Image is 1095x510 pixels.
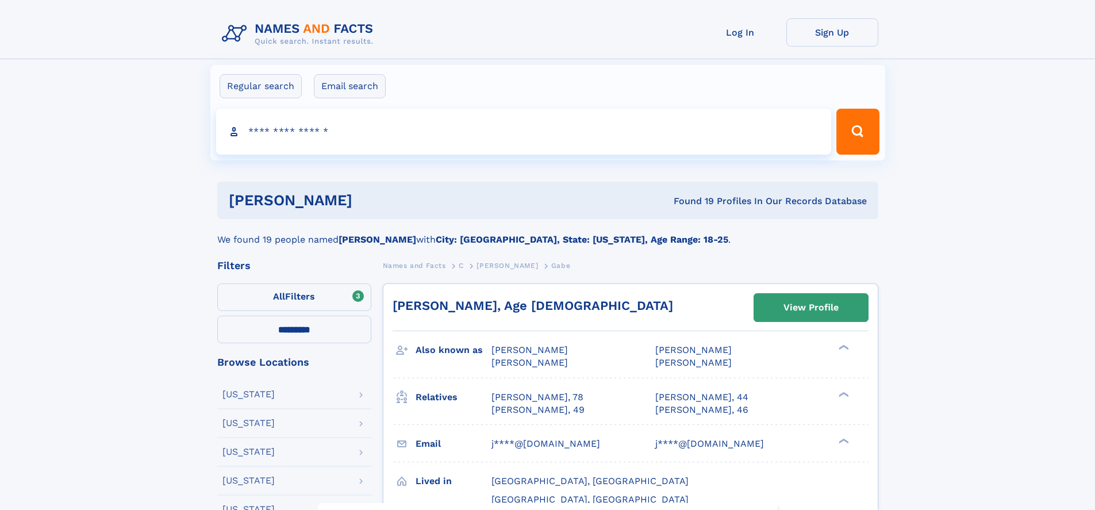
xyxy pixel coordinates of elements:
[416,471,491,491] h3: Lived in
[459,262,464,270] span: C
[222,419,275,428] div: [US_STATE]
[217,260,371,271] div: Filters
[836,109,879,155] button: Search Button
[836,344,850,351] div: ❯
[416,340,491,360] h3: Also known as
[783,294,839,321] div: View Profile
[655,357,732,368] span: [PERSON_NAME]
[491,391,583,404] a: [PERSON_NAME], 78
[655,404,748,416] a: [PERSON_NAME], 46
[655,344,732,355] span: [PERSON_NAME]
[416,434,491,454] h3: Email
[491,344,568,355] span: [PERSON_NAME]
[339,234,416,245] b: [PERSON_NAME]
[216,109,832,155] input: search input
[491,404,585,416] a: [PERSON_NAME], 49
[491,494,689,505] span: [GEOGRAPHIC_DATA], [GEOGRAPHIC_DATA]
[217,357,371,367] div: Browse Locations
[273,291,285,302] span: All
[436,234,728,245] b: City: [GEOGRAPHIC_DATA], State: [US_STATE], Age Range: 18-25
[393,298,673,313] a: [PERSON_NAME], Age [DEMOGRAPHIC_DATA]
[416,388,491,407] h3: Relatives
[754,294,868,321] a: View Profile
[491,476,689,486] span: [GEOGRAPHIC_DATA], [GEOGRAPHIC_DATA]
[694,18,786,47] a: Log In
[217,219,878,247] div: We found 19 people named with .
[786,18,878,47] a: Sign Up
[836,390,850,398] div: ❯
[229,193,513,208] h1: [PERSON_NAME]
[222,476,275,485] div: [US_STATE]
[836,437,850,444] div: ❯
[477,262,538,270] span: [PERSON_NAME]
[477,258,538,273] a: [PERSON_NAME]
[314,74,386,98] label: Email search
[222,390,275,399] div: [US_STATE]
[222,447,275,457] div: [US_STATE]
[459,258,464,273] a: C
[217,18,383,49] img: Logo Names and Facts
[383,258,446,273] a: Names and Facts
[220,74,302,98] label: Regular search
[551,262,570,270] span: Gabe
[513,195,867,208] div: Found 19 Profiles In Our Records Database
[491,357,568,368] span: [PERSON_NAME]
[217,283,371,311] label: Filters
[655,391,748,404] a: [PERSON_NAME], 44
